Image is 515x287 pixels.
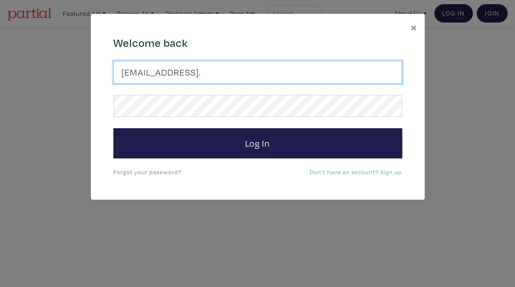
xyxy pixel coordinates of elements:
span: × [411,20,417,34]
a: Don't have an account? Sign up [310,168,402,176]
a: Forgot your password? [113,168,182,176]
input: Your email [113,61,402,84]
button: Close [403,14,425,40]
button: Log In [113,128,402,158]
h4: Welcome back [113,36,402,50]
